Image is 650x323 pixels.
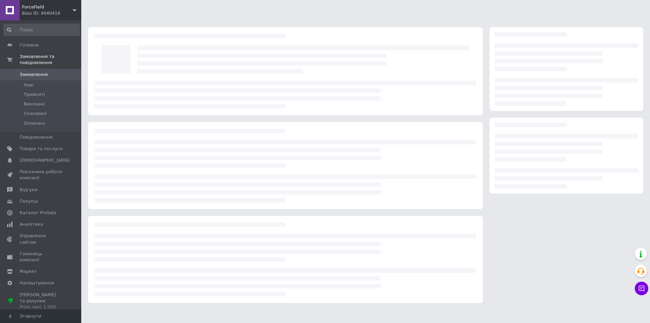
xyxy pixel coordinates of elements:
[20,280,54,286] span: Налаштування
[20,198,38,204] span: Покупці
[22,4,73,10] span: ForceField
[20,210,56,216] span: Каталог ProSale
[20,187,37,193] span: Відгуки
[20,233,63,245] span: Управління сайтом
[635,282,648,295] button: Чат з покупцем
[20,268,37,275] span: Маркет
[20,146,63,152] span: Товари та послуги
[24,110,47,117] span: Скасовані
[20,72,48,78] span: Замовлення
[22,10,81,16] div: Ваш ID: 4040416
[24,120,45,126] span: Оплачені
[20,251,63,263] span: Гаманець компанії
[20,169,63,181] span: Показники роботи компанії
[20,134,52,140] span: Повідомлення
[24,82,34,88] span: Нові
[24,101,45,107] span: Виконані
[20,221,43,227] span: Аналітика
[24,92,45,98] span: Прийняті
[20,157,70,163] span: [DEMOGRAPHIC_DATA]
[20,292,63,310] span: [PERSON_NAME] та рахунки
[20,42,39,48] span: Головна
[20,54,81,66] span: Замовлення та повідомлення
[3,24,80,36] input: Пошук
[20,304,63,310] div: Prom мікс 1 000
